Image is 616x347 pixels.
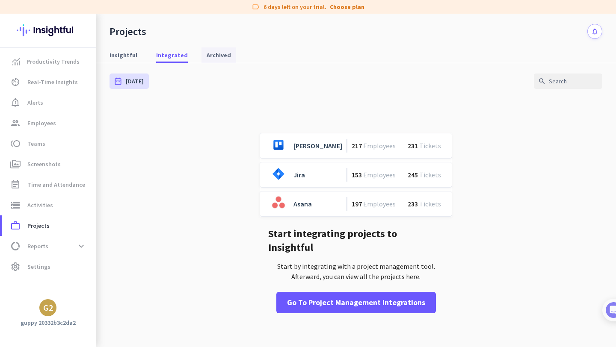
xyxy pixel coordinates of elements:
span: Tickets [418,171,442,179]
a: data_usageReportsexpand_more [2,236,96,256]
i: storage [10,200,21,210]
a: work_outlineProjects [2,215,96,236]
span: Real-Time Insights [27,77,78,87]
span: Employees [27,118,56,128]
span: Settings [27,262,50,272]
button: notifications [587,24,602,39]
a: storageActivities [2,195,96,215]
img: menu-item [12,58,20,65]
span: Teams [27,138,45,149]
button: Go to Project Management Integrations [276,292,436,313]
i: search [538,77,546,85]
span: Integrated [156,51,188,59]
div: Projects [110,25,146,38]
span: Time and Attendance [27,179,85,190]
span: [PERSON_NAME] [293,141,342,150]
span: 197 [352,200,362,208]
span: Employees [362,171,397,179]
span: Employees [362,200,397,208]
i: notification_important [10,97,21,108]
a: av_timerReal-Time Insights [2,72,96,92]
i: settings [10,262,21,272]
span: Tickets [418,200,442,208]
span: Tickets [418,141,442,150]
span: Activities [27,200,53,210]
i: notifications [591,28,598,35]
img: Asana icon [268,193,289,213]
a: event_noteTime and Attendance [2,174,96,195]
span: 217 [352,141,362,150]
p: Start by integrating with a project management tool. Afterward, you can view all the projects here. [268,261,444,282]
i: av_timer [10,77,21,87]
h5: Start integrating projects to Insightful [268,227,444,254]
span: Reports [27,241,48,251]
span: Screenshots [27,159,61,169]
a: menu-itemProductivity Trends [2,51,96,72]
img: Trello icon [268,135,289,155]
input: Search [534,74,602,89]
i: toll [10,138,21,149]
span: Productivity Trends [27,56,80,67]
i: work_outline [10,221,21,231]
span: 153 [352,171,362,179]
span: Insightful [110,51,137,59]
img: Jira icon [268,164,289,184]
a: groupEmployees [2,113,96,133]
i: event_note [10,179,21,190]
span: Asana [293,200,312,208]
img: Insightful logo [17,14,79,47]
span: 233 [408,200,418,208]
div: G2 [43,303,53,312]
a: Choose plan [330,3,364,11]
img: menu-toggle [101,14,107,347]
i: date_range [114,77,122,85]
span: 245 [408,171,418,179]
a: notification_importantAlerts [2,92,96,113]
div: Go to Project Management Integrations [287,297,425,308]
span: Alerts [27,97,43,108]
i: label [252,3,260,11]
i: data_usage [10,241,21,251]
span: Archived [207,51,231,59]
a: perm_mediaScreenshots [2,154,96,174]
span: Employees [362,141,397,150]
span: 231 [408,141,418,150]
a: settingsSettings [2,256,96,277]
i: group [10,118,21,128]
span: [DATE] [126,77,144,85]
i: perm_media [10,159,21,169]
span: Jira [293,171,305,179]
a: tollTeams [2,133,96,154]
button: expand_more [74,238,89,254]
span: Projects [27,221,50,231]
